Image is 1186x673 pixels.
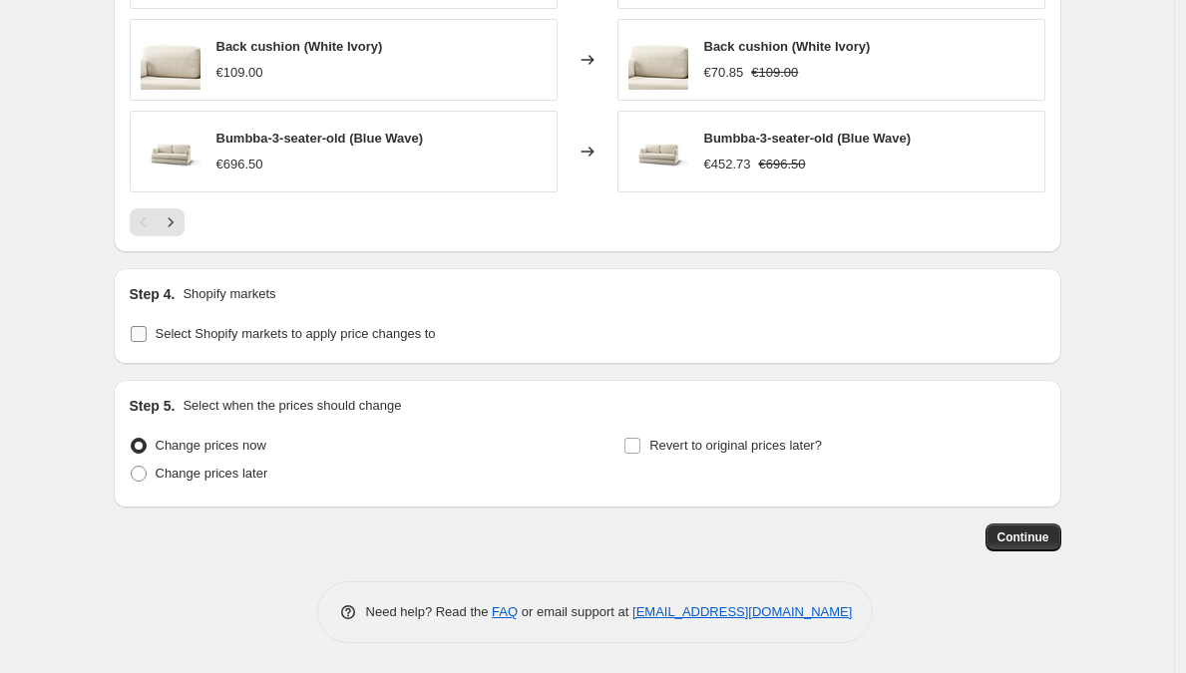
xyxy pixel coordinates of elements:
[704,155,751,174] div: €452.73
[157,208,185,236] button: Next
[130,284,176,304] h2: Step 4.
[141,122,200,181] img: Bumbba_I_Plato_Vista_frontal_Lincoln_T03_sin_fondo_c9cc9f6b-f41b-4dc9-ad28-84dbf5ff0197_80x.jpg
[141,30,200,90] img: Back_Cushion_White_80x.png
[628,122,688,181] img: Bumbba_I_Plato_Vista_frontal_Lincoln_T03_sin_fondo_c9cc9f6b-f41b-4dc9-ad28-84dbf5ff0197_80x.jpg
[518,604,632,619] span: or email support at
[986,523,1061,551] button: Continue
[156,438,266,453] span: Change prices now
[751,63,798,83] strike: €109.00
[183,284,275,304] p: Shopify markets
[183,396,401,416] p: Select when the prices should change
[704,39,871,54] span: Back cushion (White Ivory)
[216,39,383,54] span: Back cushion (White Ivory)
[156,466,268,481] span: Change prices later
[216,63,263,83] div: €109.00
[759,155,806,174] strike: €696.50
[216,155,263,174] div: €696.50
[492,604,518,619] a: FAQ
[130,396,176,416] h2: Step 5.
[649,438,822,453] span: Revert to original prices later?
[997,529,1049,545] span: Continue
[632,604,852,619] a: [EMAIL_ADDRESS][DOMAIN_NAME]
[704,131,912,146] span: Bumbba-3-seater-old (Blue Wave)
[130,208,185,236] nav: Pagination
[704,63,744,83] div: €70.85
[156,326,436,341] span: Select Shopify markets to apply price changes to
[216,131,424,146] span: Bumbba-3-seater-old (Blue Wave)
[366,604,493,619] span: Need help? Read the
[628,30,688,90] img: Back_Cushion_White_80x.png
